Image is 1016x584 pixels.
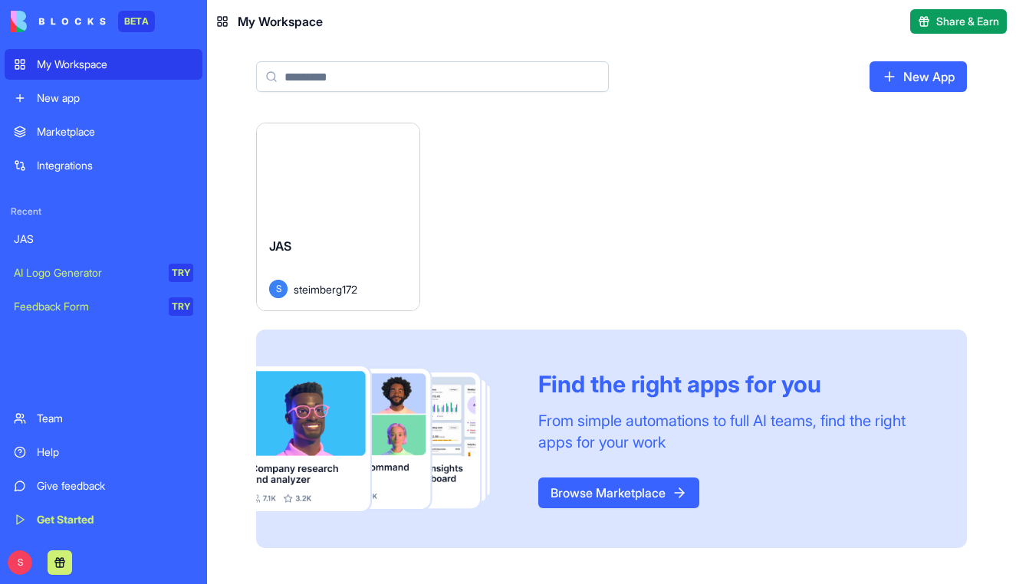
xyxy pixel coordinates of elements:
div: Marketplace [37,124,193,139]
a: Browse Marketplace [538,477,699,508]
span: S [8,550,32,575]
a: Feedback FormTRY [5,291,202,322]
a: Team [5,403,202,434]
span: JAS [269,238,291,254]
div: BETA [118,11,155,32]
span: My Workspace [238,12,323,31]
div: TRY [169,264,193,282]
a: New app [5,83,202,113]
a: Get Started [5,504,202,535]
a: Integrations [5,150,202,181]
div: AI Logo Generator [14,265,158,281]
a: BETA [11,11,155,32]
div: Team [37,411,193,426]
div: Feedback Form [14,299,158,314]
a: JAS [5,224,202,254]
div: From simple automations to full AI teams, find the right apps for your work [538,410,930,453]
img: logo [11,11,106,32]
div: Find the right apps for you [538,370,930,398]
div: Integrations [37,158,193,173]
a: New App [870,61,967,92]
div: Give feedback [37,478,193,494]
a: AI Logo GeneratorTRY [5,258,202,288]
a: JASSsteimberg172 [256,123,420,311]
span: Share & Earn [936,14,999,29]
a: Give feedback [5,471,202,501]
span: Recent [5,205,202,218]
div: Get Started [37,512,193,527]
a: Help [5,437,202,468]
div: TRY [169,297,193,316]
a: My Workspace [5,49,202,80]
span: steimberg172 [294,281,357,297]
div: Help [37,445,193,460]
img: Frame_181_egmpey.png [256,366,514,511]
a: Marketplace [5,116,202,147]
div: JAS [14,231,193,247]
span: S [269,280,288,298]
button: Share & Earn [910,9,1007,34]
div: My Workspace [37,57,193,72]
div: New app [37,90,193,106]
